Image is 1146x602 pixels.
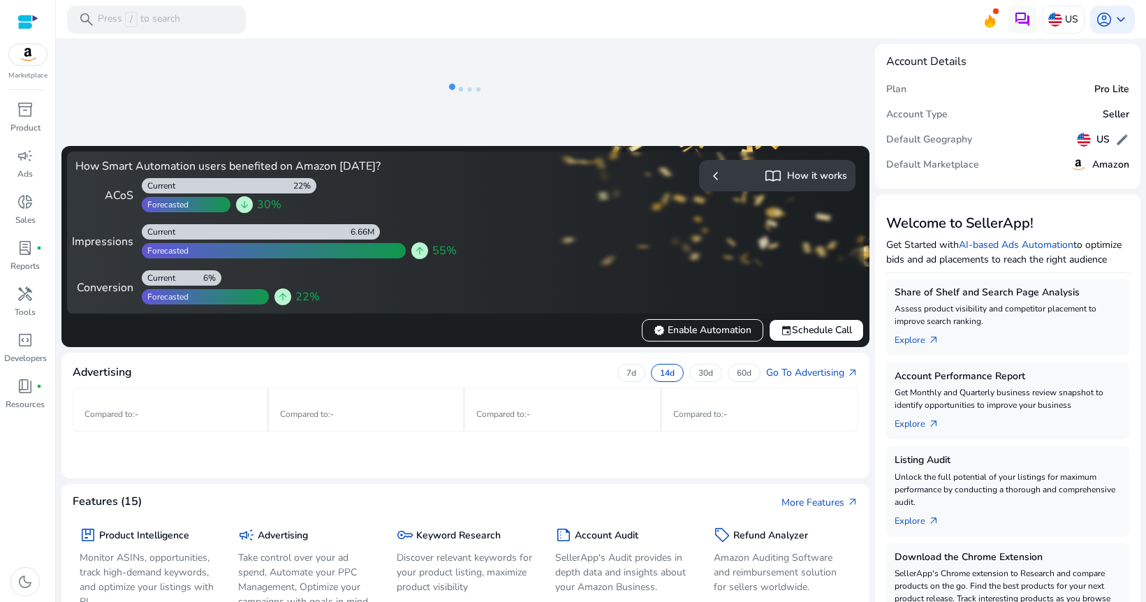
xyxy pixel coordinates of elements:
[698,367,713,379] p: 30d
[1103,109,1129,121] h5: Seller
[17,193,34,210] span: donut_small
[575,530,638,542] h5: Account Audit
[142,291,189,302] div: Forecasted
[36,383,42,389] span: fiber_manual_record
[555,550,693,594] p: SellerApp's Audit provides in depth data and insights about your Amazon Business.
[98,12,180,27] p: Press to search
[654,323,751,337] span: Enable Automation
[895,386,1121,411] p: Get Monthly and Quarterly business review snapshot to identify opportunities to improve your busi...
[895,411,950,431] a: Explorearrow_outward
[85,408,256,420] p: Compared to :
[15,306,36,318] p: Tools
[277,291,288,302] span: arrow_upward
[959,238,1073,251] a: AI-based Ads Automation
[1092,159,1129,171] h5: Amazon
[17,101,34,118] span: inventory_2
[847,367,858,379] span: arrow_outward
[8,71,47,81] p: Marketplace
[330,409,334,420] span: -
[397,527,413,543] span: key
[280,408,452,420] p: Compared to :
[895,455,1121,467] h5: Listing Audit
[781,325,792,336] span: event
[781,495,858,510] a: More Featuresarrow_outward
[73,495,142,508] h4: Features (15)
[895,302,1121,328] p: Assess product visibility and competitor placement to improve search ranking.
[765,168,781,184] span: import_contacts
[886,84,906,96] h5: Plan
[142,226,175,237] div: Current
[714,550,851,594] p: Amazon Auditing Software and reimbursement solution for sellers worldwide.
[10,260,40,272] p: Reports
[10,122,41,134] p: Product
[895,328,950,347] a: Explorearrow_outward
[886,134,972,146] h5: Default Geography
[476,408,648,420] p: Compared to :
[1094,84,1129,96] h5: Pro Lite
[257,196,281,213] span: 30%
[787,170,847,182] h5: How it works
[75,233,133,250] div: Impressions
[928,335,939,346] span: arrow_outward
[886,159,979,171] h5: Default Marketplace
[351,226,380,237] div: 6.66M
[1096,11,1112,28] span: account_circle
[1070,156,1087,173] img: amazon.svg
[1112,11,1129,28] span: keyboard_arrow_down
[239,199,250,210] span: arrow_downward
[142,272,175,284] div: Current
[78,11,95,28] span: search
[36,245,42,251] span: fiber_manual_record
[142,199,189,210] div: Forecasted
[4,352,47,365] p: Developers
[135,409,138,420] span: -
[895,287,1121,299] h5: Share of Shelf and Search Page Analysis
[886,55,967,68] h4: Account Details
[733,530,808,542] h5: Refund Analyzer
[17,378,34,395] span: book_4
[1077,133,1091,147] img: us.svg
[258,530,308,542] h5: Advertising
[886,109,948,121] h5: Account Type
[414,245,425,256] span: arrow_upward
[673,408,846,420] p: Compared to :
[895,508,950,528] a: Explorearrow_outward
[9,44,47,65] img: amazon.svg
[80,527,96,543] span: package
[75,187,133,204] div: ACoS
[1096,134,1110,146] h5: US
[142,180,175,191] div: Current
[125,12,138,27] span: /
[723,409,727,420] span: -
[17,573,34,590] span: dark_mode
[17,147,34,164] span: campaign
[397,550,534,594] p: Discover relevant keywords for your product listing, maximize product visibility
[142,245,189,256] div: Forecasted
[6,398,45,411] p: Resources
[1048,13,1062,27] img: us.svg
[928,515,939,527] span: arrow_outward
[75,160,460,173] h4: How Smart Automation users benefited on Amazon [DATE]?
[432,242,457,259] span: 55%
[1115,133,1129,147] span: edit
[895,371,1121,383] h5: Account Performance Report
[416,530,501,542] h5: Keyword Research
[654,325,665,336] span: verified
[886,215,1129,232] h3: Welcome to SellerApp!
[642,319,763,342] button: verifiedEnable Automation
[293,180,316,191] div: 22%
[626,367,636,379] p: 7d
[769,319,864,342] button: eventSchedule Call
[17,240,34,256] span: lab_profile
[238,527,255,543] span: campaign
[15,214,36,226] p: Sales
[17,168,33,180] p: Ads
[295,288,320,305] span: 22%
[73,366,132,379] h4: Advertising
[660,367,675,379] p: 14d
[847,497,858,508] span: arrow_outward
[766,365,858,380] a: Go To Advertisingarrow_outward
[886,237,1129,267] p: Get Started with to optimize bids and ad placements to reach the right audience
[928,418,939,430] span: arrow_outward
[781,323,852,337] span: Schedule Call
